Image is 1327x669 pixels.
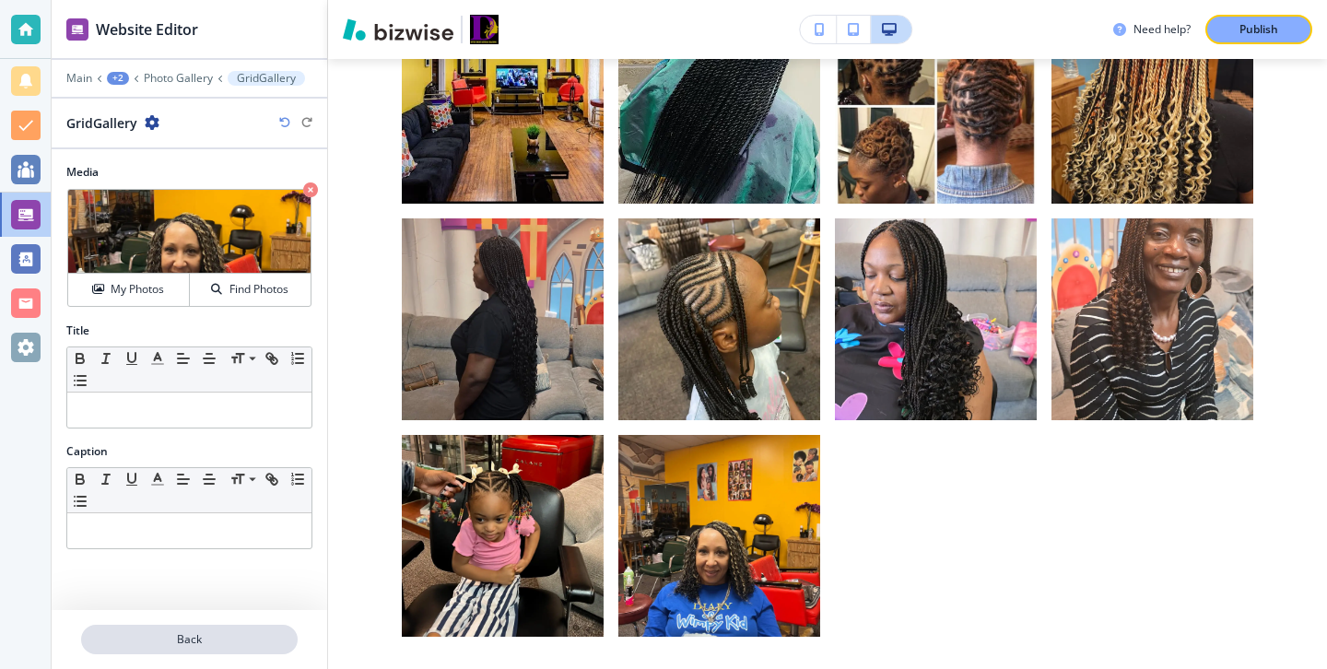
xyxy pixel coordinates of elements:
[107,72,129,85] button: +2
[111,281,164,298] h4: My Photos
[1239,21,1278,38] p: Publish
[229,281,288,298] h4: Find Photos
[144,72,213,85] button: Photo Gallery
[81,625,298,654] button: Back
[96,18,198,41] h2: Website Editor
[343,18,453,41] img: Bizwise Logo
[470,15,499,44] img: Your Logo
[66,443,108,460] h2: Caption
[228,71,305,86] button: GridGallery
[66,72,92,85] button: Main
[68,274,190,306] button: My Photos
[190,274,311,306] button: Find Photos
[1205,15,1312,44] button: Publish
[66,18,88,41] img: editor icon
[66,323,89,339] h2: Title
[83,631,296,648] p: Back
[66,164,312,181] h2: Media
[66,113,137,133] h2: GridGallery
[237,72,296,85] p: GridGallery
[1133,21,1191,38] h3: Need help?
[66,188,312,308] div: My PhotosFind Photos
